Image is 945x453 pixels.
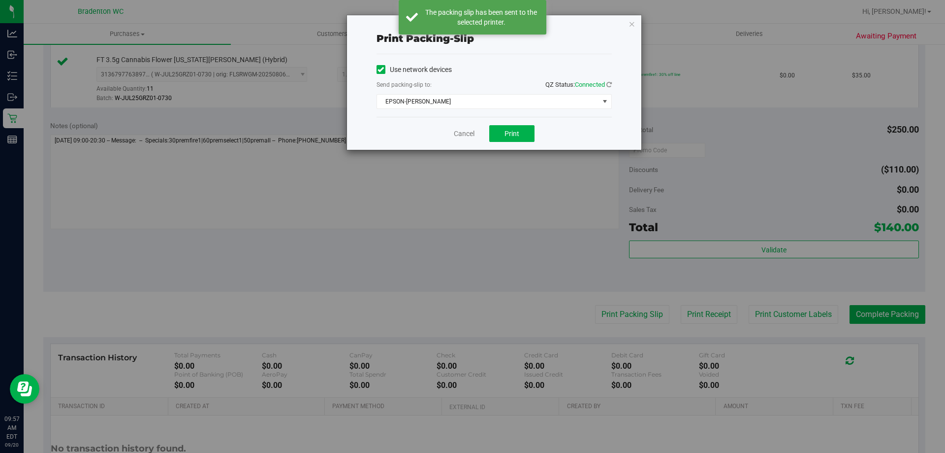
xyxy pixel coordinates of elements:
[377,95,599,108] span: EPSON-[PERSON_NAME]
[575,81,605,88] span: Connected
[545,81,612,88] span: QZ Status:
[598,95,611,108] span: select
[377,33,474,44] span: Print packing-slip
[377,65,452,75] label: Use network devices
[423,7,539,27] div: The packing slip has been sent to the selected printer.
[10,374,39,404] iframe: Resource center
[504,130,519,138] span: Print
[377,80,432,89] label: Send packing-slip to:
[454,129,474,139] a: Cancel
[489,125,535,142] button: Print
